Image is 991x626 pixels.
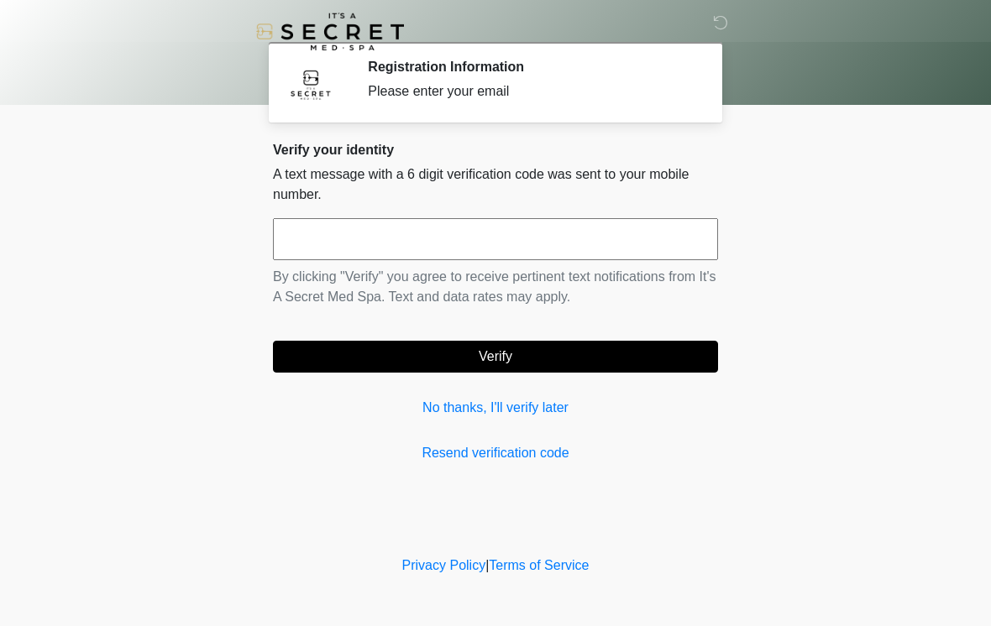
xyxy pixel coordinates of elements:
a: | [485,558,489,572]
a: Terms of Service [489,558,589,572]
h2: Verify your identity [273,142,718,158]
img: It's A Secret Med Spa Logo [256,13,404,50]
p: By clicking "Verify" you agree to receive pertinent text notifications from It's A Secret Med Spa... [273,267,718,307]
button: Verify [273,341,718,373]
div: Please enter your email [368,81,693,102]
img: Agent Avatar [286,59,336,109]
a: Resend verification code [273,443,718,463]
a: No thanks, I'll verify later [273,398,718,418]
h2: Registration Information [368,59,693,75]
p: A text message with a 6 digit verification code was sent to your mobile number. [273,164,718,205]
a: Privacy Policy [402,558,486,572]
